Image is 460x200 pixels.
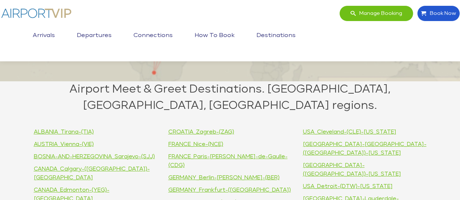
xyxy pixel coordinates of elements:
a: Arrivals [31,26,57,45]
h2: Airport Meet & Greet Destinations. [GEOGRAPHIC_DATA], [GEOGRAPHIC_DATA], [GEOGRAPHIC_DATA] regions. [25,81,435,114]
a: CANADA_Calgary-([GEOGRAPHIC_DATA])-[GEOGRAPHIC_DATA] [34,166,150,180]
a: ALBANIA_Tirana-(TIA) [34,129,94,135]
span: Book Now [426,6,456,21]
span: Manage booking [356,6,402,21]
a: FRANCE_Nice-(NCE) [168,142,223,147]
a: AUSTRIA_Vienna-(VIE) [34,142,94,147]
a: BOSNIA-AND-HERZEGOVINA_Sarajevo-(SJJ) [34,154,155,159]
a: Connections [132,26,175,45]
a: [GEOGRAPHIC_DATA]-[GEOGRAPHIC_DATA]-([GEOGRAPHIC_DATA])-[US_STATE] [303,142,427,156]
a: Manage booking [339,5,413,21]
a: GERMANY_Frankfurt-([GEOGRAPHIC_DATA]) [168,187,291,193]
a: CROATIA_Zagreb-(ZAG) [168,129,234,135]
a: Departures [75,26,113,45]
a: How to book [193,26,236,45]
a: GERMANY_Berlin-[PERSON_NAME]-(BER) [168,175,280,180]
a: USA_Detroit-(DTW)-[US_STATE] [303,184,393,189]
a: USA_Cleveland-(CLE)-[US_STATE] [303,129,396,135]
a: [GEOGRAPHIC_DATA]-([GEOGRAPHIC_DATA])-[US_STATE] [303,163,401,177]
a: Destinations [255,26,297,45]
a: FRANCE_Paris-[PERSON_NAME]-de-Gaulle-(CDG) [168,154,288,168]
a: Book Now [417,5,460,21]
